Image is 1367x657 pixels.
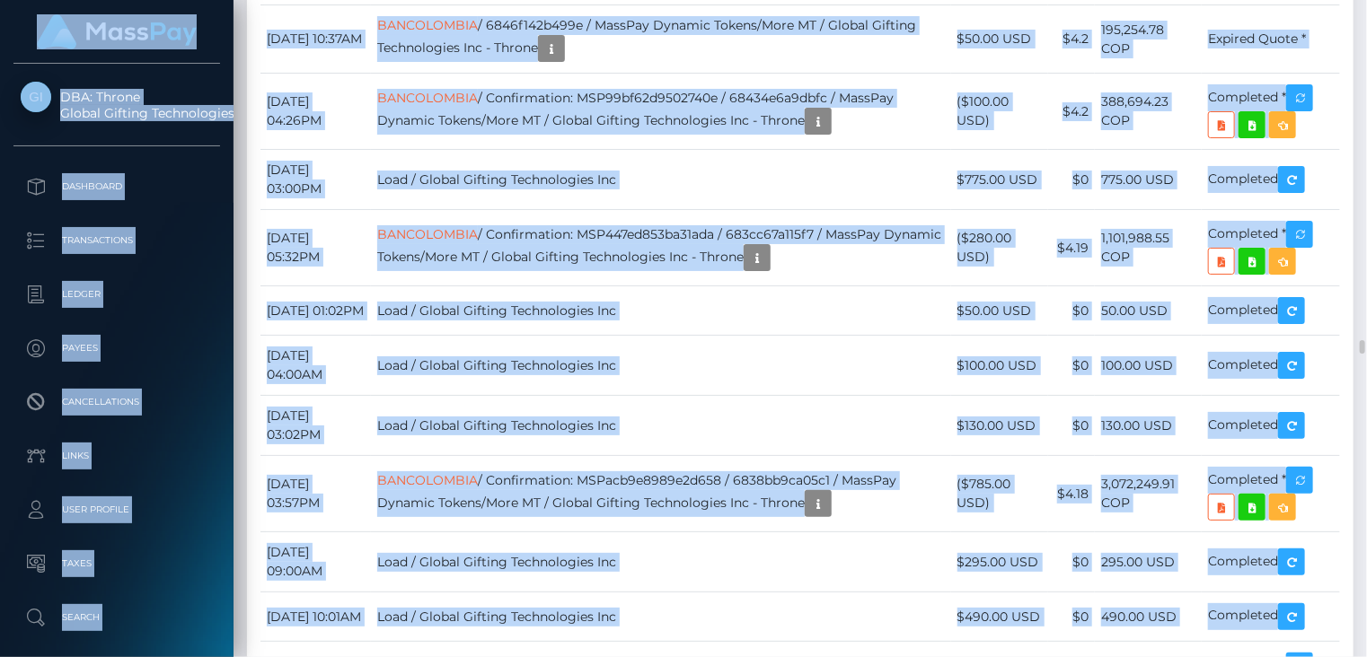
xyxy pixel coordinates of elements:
[1202,150,1340,210] td: Completed
[1202,592,1340,642] td: Completed
[260,592,371,642] td: [DATE] 10:01AM
[951,210,1049,286] td: ($280.00 USD)
[260,210,371,286] td: [DATE] 05:32PM
[260,74,371,150] td: [DATE] 04:26PM
[21,496,213,523] p: User Profile
[371,396,950,456] td: Load / Global Gifting Technologies Inc
[260,286,371,336] td: [DATE] 01:02PM
[1095,592,1202,642] td: 490.00 USD
[1202,5,1340,74] td: Expired Quote *
[1048,5,1095,74] td: $4.2
[377,90,478,106] a: BANCOLOMBIA
[260,532,371,592] td: [DATE] 09:00AM
[21,173,213,200] p: Dashboard
[1048,74,1095,150] td: $4.2
[260,5,371,74] td: [DATE] 10:37AM
[371,210,950,286] td: / Confirmation: MSP447ed853ba31ada / 683cc67a115f7 / MassPay Dynamic Tokens/More MT / Global Gift...
[1095,210,1202,286] td: 1,101,988.55 COP
[21,550,213,577] p: Taxes
[1048,336,1095,396] td: $0
[951,396,1049,456] td: $130.00 USD
[1202,336,1340,396] td: Completed
[13,218,220,263] a: Transactions
[13,541,220,586] a: Taxes
[1095,5,1202,74] td: 195,254.78 COP
[13,272,220,317] a: Ledger
[371,286,950,336] td: Load / Global Gifting Technologies Inc
[1095,396,1202,456] td: 130.00 USD
[13,434,220,478] a: Links
[1048,456,1095,532] td: $4.18
[13,326,220,371] a: Payees
[371,456,950,532] td: / Confirmation: MSPacb9e8989e2d658 / 6838bb9ca05c1 / MassPay Dynamic Tokens/More MT / Global Gift...
[951,336,1049,396] td: $100.00 USD
[1048,150,1095,210] td: $0
[1048,396,1095,456] td: $0
[21,82,51,112] img: Global Gifting Technologies Inc
[260,456,371,532] td: [DATE] 03:57PM
[377,17,478,33] a: BANCOLOMBIA
[260,150,371,210] td: [DATE] 03:00PM
[371,5,950,74] td: / 6846f142b499e / MassPay Dynamic Tokens/More MT / Global Gifting Technologies Inc - Throne
[1202,396,1340,456] td: Completed
[1048,532,1095,592] td: $0
[260,396,371,456] td: [DATE] 03:02PM
[1048,592,1095,642] td: $0
[21,389,213,416] p: Cancellations
[371,532,950,592] td: Load / Global Gifting Technologies Inc
[951,286,1049,336] td: $50.00 USD
[1095,286,1202,336] td: 50.00 USD
[951,74,1049,150] td: ($100.00 USD)
[951,5,1049,74] td: $50.00 USD
[371,336,950,396] td: Load / Global Gifting Technologies Inc
[1202,74,1340,150] td: Completed *
[13,595,220,640] a: Search
[1202,210,1340,286] td: Completed *
[21,442,213,469] p: Links
[21,281,213,308] p: Ledger
[260,336,371,396] td: [DATE] 04:00AM
[371,592,950,642] td: Load / Global Gifting Technologies Inc
[951,456,1049,532] td: ($785.00 USD)
[13,380,220,425] a: Cancellations
[1095,532,1202,592] td: 295.00 USD
[13,164,220,209] a: Dashboard
[951,592,1049,642] td: $490.00 USD
[377,472,478,488] a: BANCOLOMBIA
[1095,74,1202,150] td: 388,694.23 COP
[1095,336,1202,396] td: 100.00 USD
[21,227,213,254] p: Transactions
[13,89,220,121] span: DBA: Throne Global Gifting Technologies Inc
[1202,532,1340,592] td: Completed
[1048,210,1095,286] td: $4.19
[951,150,1049,210] td: $775.00 USD
[21,604,213,631] p: Search
[1202,286,1340,336] td: Completed
[37,14,197,49] img: MassPay Logo
[1202,456,1340,532] td: Completed *
[13,487,220,532] a: User Profile
[1048,286,1095,336] td: $0
[377,226,478,242] a: BANCOLOMBIA
[371,150,950,210] td: Load / Global Gifting Technologies Inc
[371,74,950,150] td: / Confirmation: MSP99bf62d9502740e / 68434e6a9dbfc / MassPay Dynamic Tokens/More MT / Global Gift...
[1095,456,1202,532] td: 3,072,249.91 COP
[1095,150,1202,210] td: 775.00 USD
[21,335,213,362] p: Payees
[951,532,1049,592] td: $295.00 USD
